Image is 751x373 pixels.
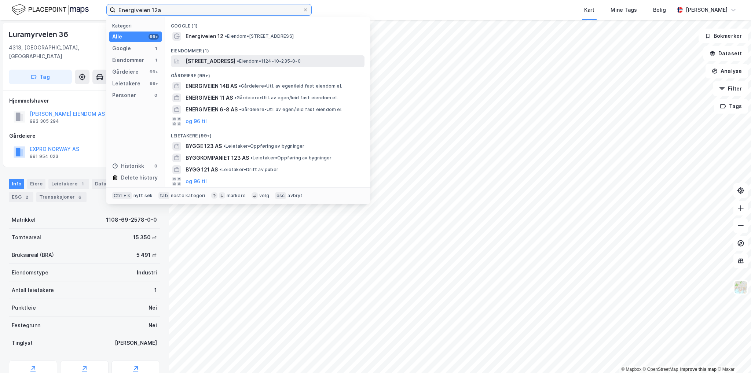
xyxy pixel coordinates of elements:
span: • [225,33,227,39]
div: Gårdeiere (99+) [165,67,370,80]
span: • [239,107,241,112]
button: Tags [714,99,748,114]
iframe: Chat Widget [714,338,751,373]
span: Gårdeiere • Utl. av egen/leid fast eiendom el. [239,83,342,89]
div: Kategori [112,23,162,29]
div: Punktleie [12,303,36,312]
div: Leietakere (99+) [165,127,370,140]
span: ENERGIVEIEN 6-8 AS [186,105,238,114]
span: Leietaker • Drift av puber [219,167,278,173]
span: Gårdeiere • Utl. av egen/leid fast eiendom el. [239,107,342,112]
input: Søk på adresse, matrikkel, gårdeiere, leietakere eller personer [116,4,303,15]
div: 1 [153,57,159,63]
div: tab [158,192,169,199]
span: BYGG 121 AS [186,165,218,174]
span: • [239,83,241,89]
button: Filter [713,81,748,96]
div: ESG [9,192,33,202]
div: Nei [149,321,157,330]
span: • [234,95,237,100]
div: 1 [154,286,157,295]
div: [PERSON_NAME] [686,5,728,14]
div: Kontrollprogram for chat [714,338,751,373]
div: Matrikkel [12,215,36,224]
span: Energiveien 12 [186,32,223,41]
div: 1 [79,180,86,188]
button: og 96 til [186,117,207,126]
span: Gårdeiere • Utl. av egen/leid fast eiendom el. [234,95,338,101]
div: Transaksjoner [36,192,87,202]
div: 5 491 ㎡ [136,251,157,259]
div: [PERSON_NAME] [115,339,157,347]
div: Leietakere [112,79,140,88]
div: Eiere [27,179,45,189]
span: Eiendom • 1124-10-235-0-0 [237,58,301,64]
div: avbryt [287,193,303,199]
div: Historikk [112,162,144,170]
div: Ctrl + k [112,192,132,199]
div: Tomteareal [12,233,41,242]
div: Nei [149,303,157,312]
span: Leietaker • Oppføring av bygninger [250,155,332,161]
div: Eiendommer (1) [165,42,370,55]
div: esc [275,192,286,199]
div: 15 350 ㎡ [133,233,157,242]
div: Industri [137,268,157,277]
div: 99+ [149,81,159,86]
div: Datasett [92,179,120,189]
button: Analyse [706,64,748,78]
div: 99+ [149,69,159,75]
div: Tinglyst [12,339,33,347]
div: Leietakere [48,179,89,189]
div: 1 [153,45,159,51]
div: Info [9,179,24,189]
a: OpenStreetMap [643,367,678,372]
div: Hjemmelshaver [9,96,160,105]
span: BYGGE 123 AS [186,142,222,151]
a: Mapbox [621,367,641,372]
span: • [219,167,221,172]
a: Improve this map [680,367,717,372]
div: 6 [76,193,84,201]
div: Eiendommer [112,56,144,64]
div: nytt søk [133,193,153,199]
div: Mine Tags [611,5,637,14]
button: Tag [9,70,72,84]
div: Bruksareal (BRA) [12,251,54,259]
div: 0 [153,92,159,98]
div: Google (1) [165,17,370,30]
span: BYGGKOMPANIET 123 AS [186,154,249,162]
div: markere [227,193,246,199]
span: • [237,58,239,64]
div: 2 [23,193,30,201]
span: [STREET_ADDRESS] [186,57,235,66]
div: Gårdeiere [9,132,160,140]
span: • [223,143,226,149]
img: Z [734,280,748,294]
span: • [250,155,253,160]
div: Eiendomstype [12,268,48,277]
div: Delete history [121,173,158,182]
div: 993 305 294 [30,118,59,124]
div: Alle [112,32,122,41]
div: 99+ [149,34,159,40]
div: 0 [153,163,159,169]
span: Eiendom • [STREET_ADDRESS] [225,33,294,39]
span: ENERGIVEIEN 11 AS [186,93,233,102]
div: Personer [112,91,136,100]
div: Google [112,44,131,53]
button: og 96 til [186,177,207,186]
span: Leietaker • Oppføring av bygninger [223,143,305,149]
img: logo.f888ab2527a4732fd821a326f86c7f29.svg [12,3,89,16]
button: Datasett [703,46,748,61]
div: 991 954 023 [30,154,58,159]
div: Kart [584,5,594,14]
button: Bokmerker [699,29,748,43]
div: Festegrunn [12,321,40,330]
div: Antall leietakere [12,286,54,295]
div: Gårdeiere [112,67,139,76]
div: 4313, [GEOGRAPHIC_DATA], [GEOGRAPHIC_DATA] [9,43,118,61]
span: ENERGIVEIEN 14B AS [186,82,237,91]
div: neste kategori [171,193,205,199]
div: velg [259,193,269,199]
